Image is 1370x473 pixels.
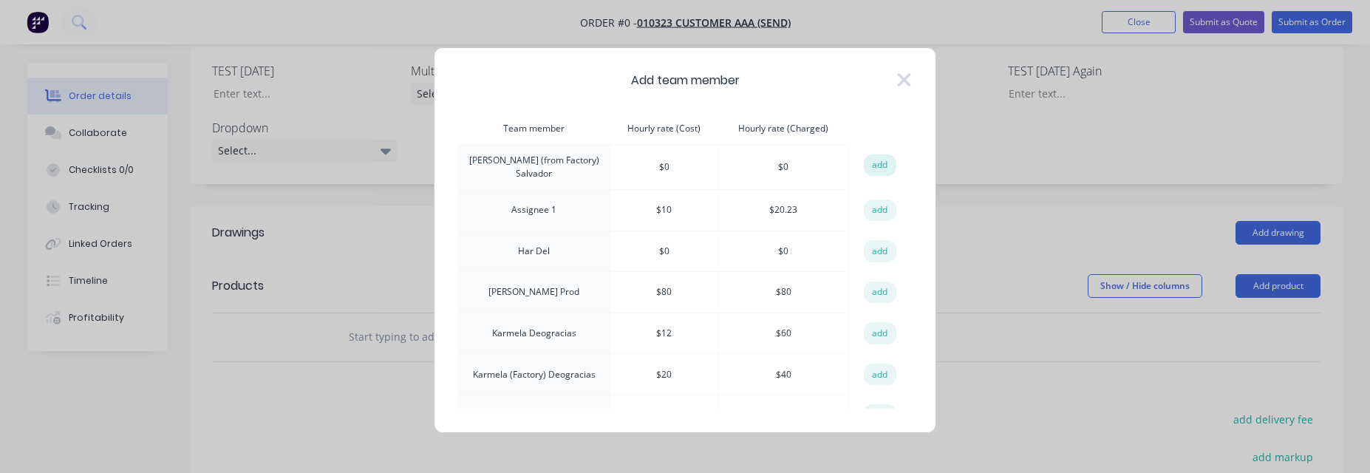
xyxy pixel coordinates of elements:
[459,145,610,190] td: [PERSON_NAME] (from Factory) Salvador
[864,240,896,262] button: add
[864,200,896,222] button: add
[459,354,610,395] td: Karmela (Factory) Deogracias
[718,190,848,231] td: $ 20.23
[718,113,848,145] th: Hourly rate (Charged)
[610,113,718,145] th: Hourly rate (Cost)
[718,231,848,272] td: $ 0
[459,231,610,272] td: Har Del
[864,322,896,344] button: add
[610,272,718,313] td: $ 80
[718,313,848,354] td: $ 60
[610,313,718,354] td: $ 12
[610,354,718,395] td: $ 20
[718,145,848,190] td: $ 0
[610,231,718,272] td: $ 0
[459,272,610,313] td: [PERSON_NAME] Prod
[718,272,848,313] td: $ 80
[848,113,911,145] th: action
[864,404,896,426] button: add
[459,113,610,145] th: Team member
[864,282,896,304] button: add
[610,395,718,436] td: $ 4
[610,145,718,190] td: $ 0
[459,313,610,354] td: Karmela Deogracias
[459,190,610,231] td: Assignee 1
[718,395,848,436] td: $ 5
[864,154,896,177] button: add
[718,354,848,395] td: $ 40
[864,364,896,386] button: add
[631,72,740,89] span: Add team member
[610,190,718,231] td: $ 10
[459,395,610,436] td: Karmela 0318 D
